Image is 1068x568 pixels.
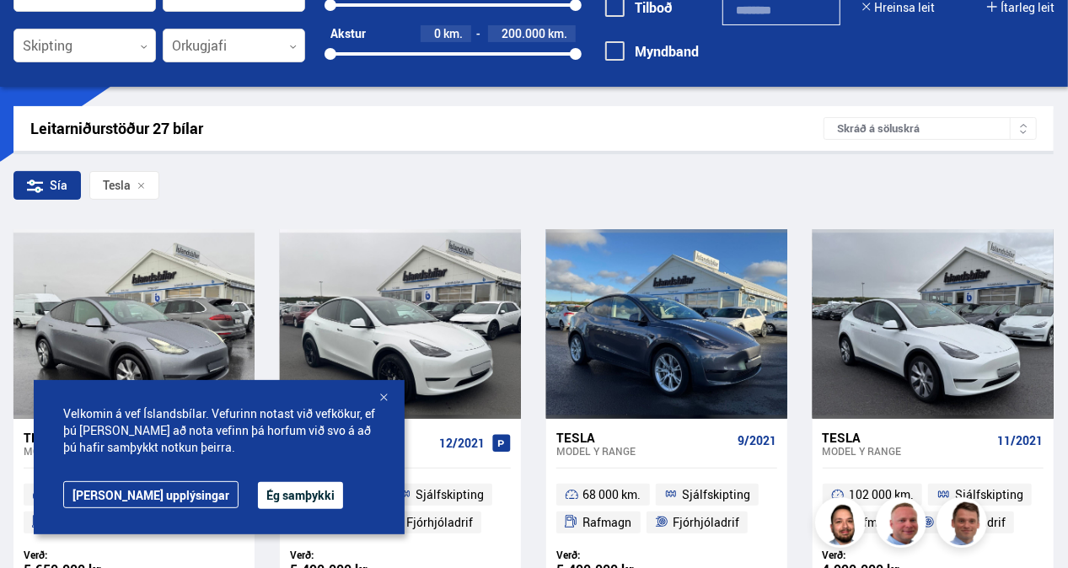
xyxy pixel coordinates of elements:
[556,430,732,445] div: Tesla
[823,445,991,457] div: Model Y RANGE
[434,25,441,41] span: 0
[605,44,699,59] label: Myndband
[939,500,990,550] img: FbJEzSuNWCJXmdc-.webp
[290,549,400,561] div: Verð:
[987,1,1055,14] button: Ítarleg leit
[103,179,131,192] span: Tesla
[556,549,667,561] div: Verð:
[583,512,632,533] span: Rafmagn
[861,1,936,14] button: Hreinsa leit
[823,430,991,445] div: Tesla
[556,445,732,457] div: Model Y RANGE
[583,485,641,505] span: 68 000 km.
[63,481,239,508] a: [PERSON_NAME] upplýsingar
[824,117,1036,140] div: Skráð á söluskrá
[818,500,868,550] img: nhp88E3Fdnt1Opn2.png
[823,549,933,561] div: Verð:
[673,512,739,533] span: Fjórhjóladrif
[955,485,1023,505] span: Sjálfskipting
[13,171,81,200] div: Sía
[258,482,343,509] button: Ég samþykki
[330,27,366,40] div: Akstur
[24,549,134,561] div: Verð:
[682,485,750,505] span: Sjálfskipting
[443,27,463,40] span: km.
[439,437,485,450] span: 12/2021
[849,485,914,505] span: 102 000 km.
[24,430,199,445] div: Tesla
[998,434,1044,447] span: 11/2021
[548,27,567,40] span: km.
[416,485,484,505] span: Sjálfskipting
[878,500,929,550] img: siFngHWaQ9KaOqBr.png
[738,434,777,447] span: 9/2021
[13,7,64,57] button: Opna LiveChat spjallviðmót
[24,445,199,457] div: Model Y RANGE
[502,25,545,41] span: 200.000
[63,405,375,456] span: Velkomin á vef Íslandsbílar. Vefurinn notast við vefkökur, ef þú [PERSON_NAME] að nota vefinn þá ...
[30,120,824,137] div: Leitarniðurstöður 27 bílar
[406,512,473,533] span: Fjórhjóladrif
